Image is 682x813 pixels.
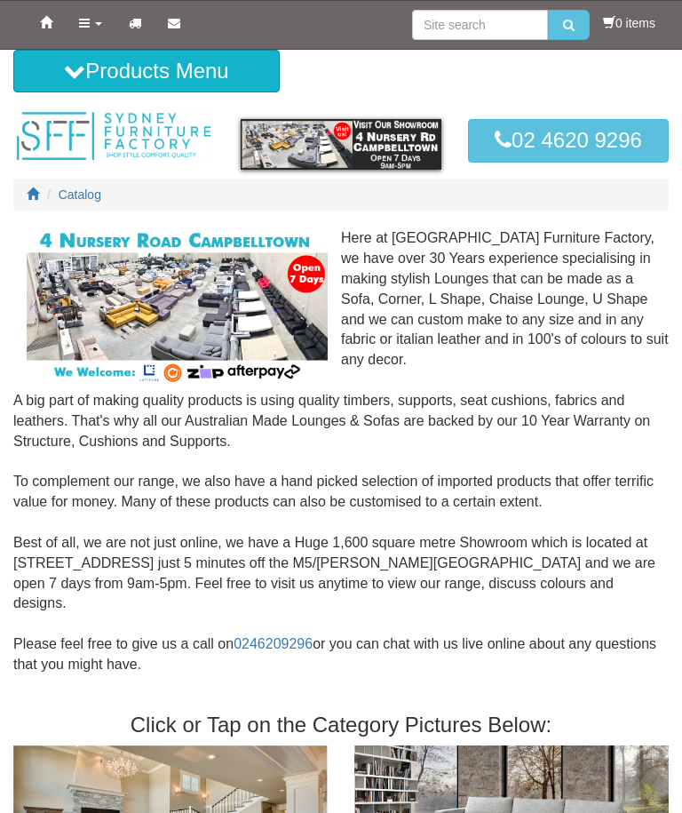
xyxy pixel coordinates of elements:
[603,14,655,32] li: 0 items
[13,110,214,162] img: Sydney Furniture Factory
[59,187,101,202] a: Catalog
[13,50,280,92] button: Products Menu
[468,119,669,162] a: 02 4620 9296
[13,713,669,737] h3: Click or Tap on the Category Pictures Below:
[412,10,548,40] input: Site search
[13,228,669,695] div: Here at [GEOGRAPHIC_DATA] Furniture Factory, we have over 30 Years experience specialising in mak...
[241,119,441,170] img: showroom.gif
[234,636,313,651] a: 0246209296
[27,228,328,385] img: Corner Modular Lounges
